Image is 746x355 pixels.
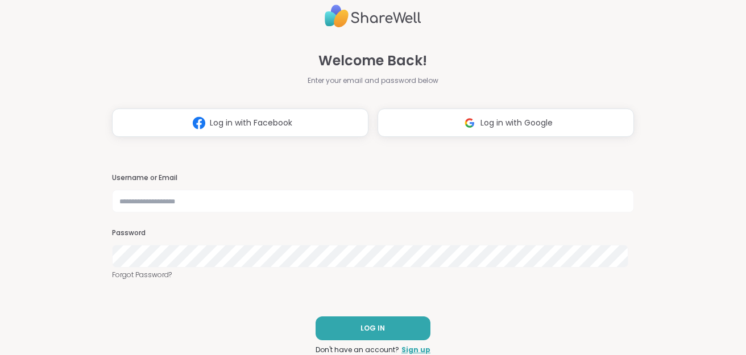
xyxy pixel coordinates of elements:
[316,316,430,340] button: LOG IN
[188,112,210,133] img: ShareWell Logomark
[360,323,385,333] span: LOG IN
[318,51,427,71] span: Welcome Back!
[459,112,480,133] img: ShareWell Logomark
[480,117,553,129] span: Log in with Google
[378,108,634,137] button: Log in with Google
[401,345,430,355] a: Sign up
[308,76,438,86] span: Enter your email and password below
[112,228,634,238] h3: Password
[112,108,368,137] button: Log in with Facebook
[316,345,399,355] span: Don't have an account?
[112,173,634,183] h3: Username or Email
[210,117,292,129] span: Log in with Facebook
[112,270,634,280] a: Forgot Password?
